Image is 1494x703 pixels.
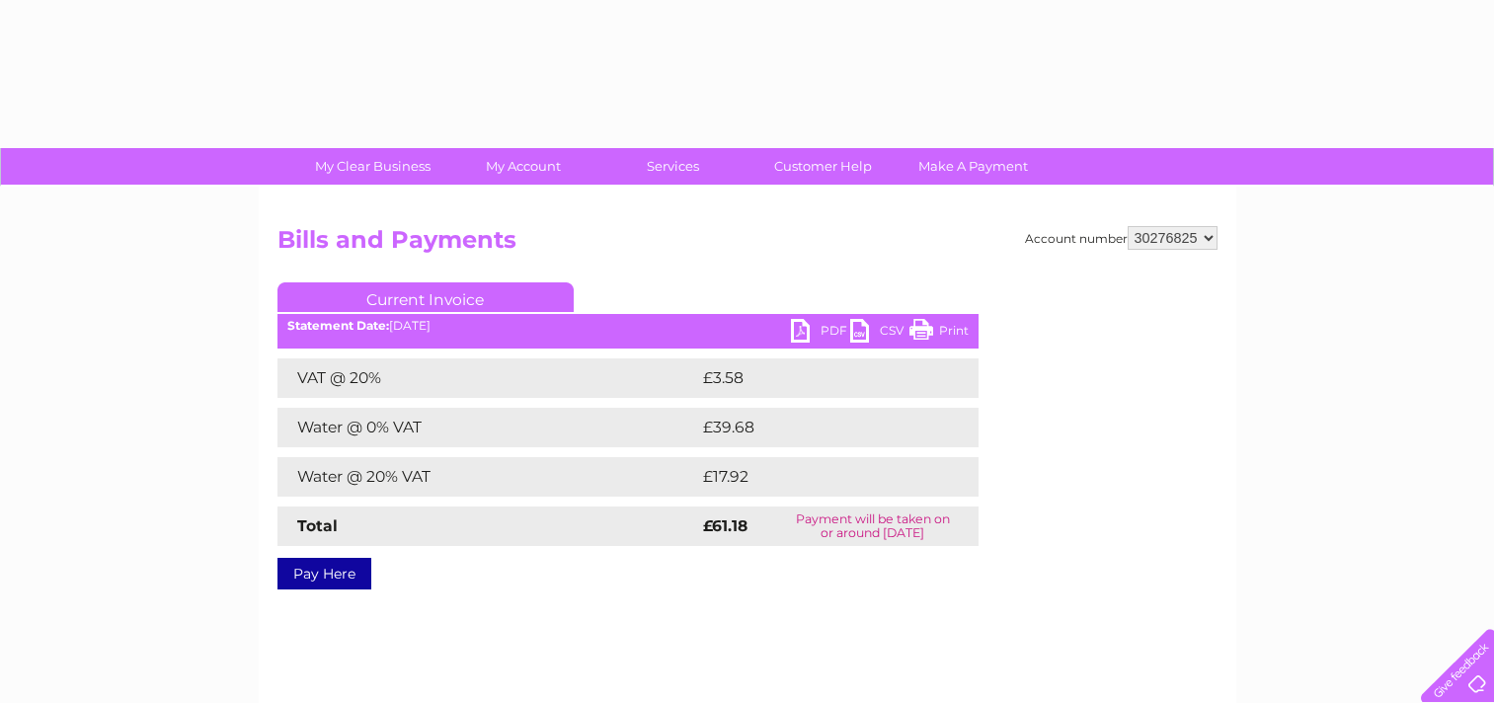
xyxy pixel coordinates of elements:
[1025,226,1218,250] div: Account number
[277,226,1218,264] h2: Bills and Payments
[909,319,969,348] a: Print
[698,358,932,398] td: £3.58
[703,516,747,535] strong: £61.18
[698,457,936,497] td: £17.92
[291,148,454,185] a: My Clear Business
[742,148,904,185] a: Customer Help
[892,148,1055,185] a: Make A Payment
[277,319,979,333] div: [DATE]
[850,319,909,348] a: CSV
[791,319,850,348] a: PDF
[767,507,978,546] td: Payment will be taken on or around [DATE]
[297,516,338,535] strong: Total
[277,408,698,447] td: Water @ 0% VAT
[277,358,698,398] td: VAT @ 20%
[287,318,389,333] b: Statement Date:
[591,148,754,185] a: Services
[277,282,574,312] a: Current Invoice
[698,408,940,447] td: £39.68
[277,457,698,497] td: Water @ 20% VAT
[277,558,371,589] a: Pay Here
[441,148,604,185] a: My Account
